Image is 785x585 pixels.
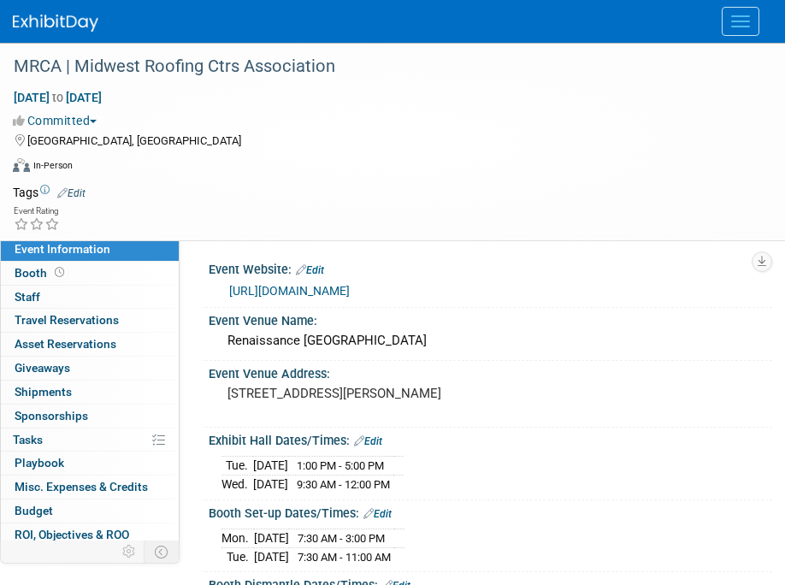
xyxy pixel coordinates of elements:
[209,361,772,382] div: Event Venue Address:
[363,508,392,520] a: Edit
[15,266,68,280] span: Booth
[254,529,289,548] td: [DATE]
[221,529,254,548] td: Mon.
[1,452,179,475] a: Playbook
[15,242,110,256] span: Event Information
[209,257,772,279] div: Event Website:
[13,90,103,105] span: [DATE] [DATE]
[15,480,148,493] span: Misc. Expenses & Credits
[221,547,254,565] td: Tue.
[296,264,324,276] a: Edit
[15,504,53,517] span: Budget
[221,457,253,476] td: Tue.
[209,428,772,450] div: Exhibit Hall Dates/Times:
[209,308,772,329] div: Event Venue Name:
[297,478,390,491] span: 9:30 AM - 12:00 PM
[15,456,64,470] span: Playbook
[298,532,385,545] span: 7:30 AM - 3:00 PM
[1,286,179,309] a: Staff
[1,333,179,356] a: Asset Reservations
[1,309,179,332] a: Travel Reservations
[15,313,119,327] span: Travel Reservations
[1,476,179,499] a: Misc. Expenses & Credits
[115,541,145,563] td: Personalize Event Tab Strip
[221,476,253,493] td: Wed.
[145,541,180,563] td: Toggle Event Tabs
[27,134,241,147] span: [GEOGRAPHIC_DATA], [GEOGRAPHIC_DATA]
[209,500,772,523] div: Booth Set-up Dates/Times:
[15,385,72,399] span: Shipments
[1,381,179,404] a: Shipments
[50,91,66,104] span: to
[253,457,288,476] td: [DATE]
[354,435,382,447] a: Edit
[13,15,98,32] img: ExhibitDay
[722,7,759,36] button: Menu
[13,184,86,201] td: Tags
[1,238,179,261] a: Event Information
[298,551,391,564] span: 7:30 AM - 11:00 AM
[1,499,179,523] a: Budget
[1,428,179,452] a: Tasks
[15,361,70,375] span: Giveaways
[15,337,116,351] span: Asset Reservations
[51,266,68,279] span: Booth not reserved yet
[15,290,40,304] span: Staff
[227,386,753,401] pre: [STREET_ADDRESS][PERSON_NAME]
[15,528,129,541] span: ROI, Objectives & ROO
[8,51,751,82] div: MRCA | Midwest Roofing Ctrs Association
[57,187,86,199] a: Edit
[13,112,103,129] button: Committed
[13,433,43,446] span: Tasks
[1,405,179,428] a: Sponsorships
[32,159,73,172] div: In-Person
[1,357,179,380] a: Giveaways
[15,409,88,422] span: Sponsorships
[229,284,350,298] a: [URL][DOMAIN_NAME]
[1,523,179,547] a: ROI, Objectives & ROO
[14,207,60,216] div: Event Rating
[297,459,384,472] span: 1:00 PM - 5:00 PM
[254,547,289,565] td: [DATE]
[1,262,179,285] a: Booth
[13,158,30,172] img: Format-Inperson.png
[221,328,759,354] div: Renaissance [GEOGRAPHIC_DATA]
[253,476,288,493] td: [DATE]
[13,156,764,181] div: Event Format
